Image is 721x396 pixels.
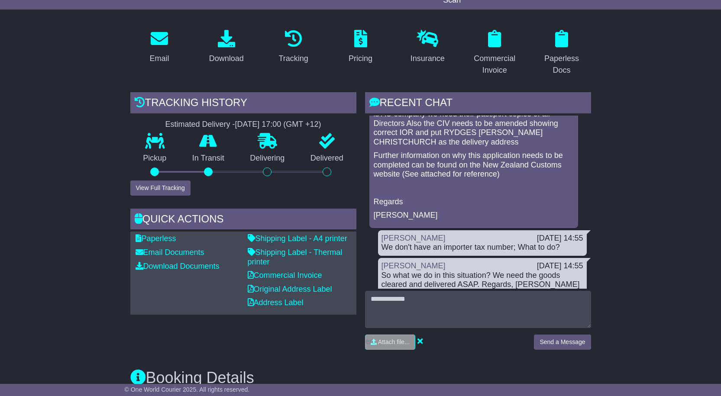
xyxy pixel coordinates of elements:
p: Delivered [297,154,356,163]
div: Tracking history [130,92,356,116]
a: Commercial Invoice [466,27,524,79]
button: View Full Tracking [130,180,191,196]
a: Download [204,27,249,68]
div: Download [209,53,244,64]
a: Original Address Label [248,285,332,293]
a: Email Documents [136,248,204,257]
div: Insurance [411,53,445,64]
a: Shipping Label - Thermal printer [248,248,343,266]
div: Quick Actions [130,209,356,232]
a: Paperless [136,234,176,243]
a: Shipping Label - A4 printer [248,234,347,243]
p: Regards [374,197,574,207]
p: Delivering [237,154,298,163]
a: Tracking [273,27,314,68]
a: [PERSON_NAME] [382,234,446,242]
div: Paperless Docs [538,53,585,76]
a: Pricing [343,27,378,68]
a: Download Documents [136,262,220,270]
div: Email [149,53,169,64]
div: So what we do in this situation? We need the goods cleared and delivered ASAP. Regards, [PERSON_N... [382,271,583,290]
div: [DATE] 17:00 (GMT +12) [235,120,321,129]
p: Further information on why this application needs to be completed can be found on the New Zealand... [374,151,574,179]
p: In Transit [179,154,237,163]
div: Tracking [278,53,308,64]
div: We don't have an importer tax number; What to do? [382,243,583,252]
p: Pickup [130,154,180,163]
div: [DATE] 14:55 [537,261,583,271]
a: Commercial Invoice [248,271,322,280]
a: Email [144,27,175,68]
div: RECENT CHAT [365,92,591,116]
a: Paperless Docs [533,27,591,79]
div: [DATE] 14:55 [537,234,583,243]
span: © One World Courier 2025. All rights reserved. [125,386,250,393]
p: [PERSON_NAME] [374,211,574,220]
a: [PERSON_NAME] [382,261,446,270]
div: Commercial Invoice [471,53,518,76]
a: Insurance [405,27,450,68]
button: Send a Message [534,335,591,350]
h3: Booking Details [130,369,591,386]
div: Pricing [349,53,372,64]
a: Address Label [248,298,304,307]
div: Estimated Delivery - [130,120,356,129]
